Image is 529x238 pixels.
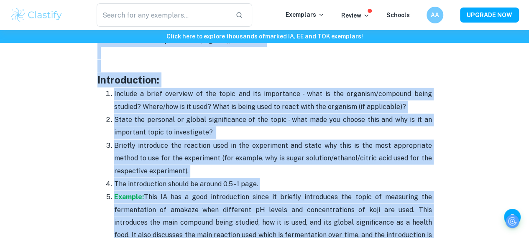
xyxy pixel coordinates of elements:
[427,7,443,23] button: AA
[114,178,432,190] p: The introduction should be around 0.5 - 1 page.
[386,12,410,18] a: Schools
[97,72,432,87] h3: Introduction:
[286,10,325,19] p: Exemplars
[97,3,229,27] input: Search for any exemplars...
[460,8,519,23] button: UPGRADE NOW
[430,10,440,20] h6: AA
[114,88,432,113] p: Include a brief overview of the topic and its importance - what is the organism/compound being st...
[2,32,527,41] h6: Click here to explore thousands of marked IA, EE and TOK exemplars !
[10,7,63,23] img: Clastify logo
[114,114,432,139] p: State the personal or global significance of the topic - what made you choose this and why is it ...
[341,11,370,20] p: Review
[504,209,521,225] button: Help and Feedback
[114,139,432,177] p: Briefly introduce the reaction used in the experiment and state why this is the most appropriate ...
[114,193,144,201] a: Example:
